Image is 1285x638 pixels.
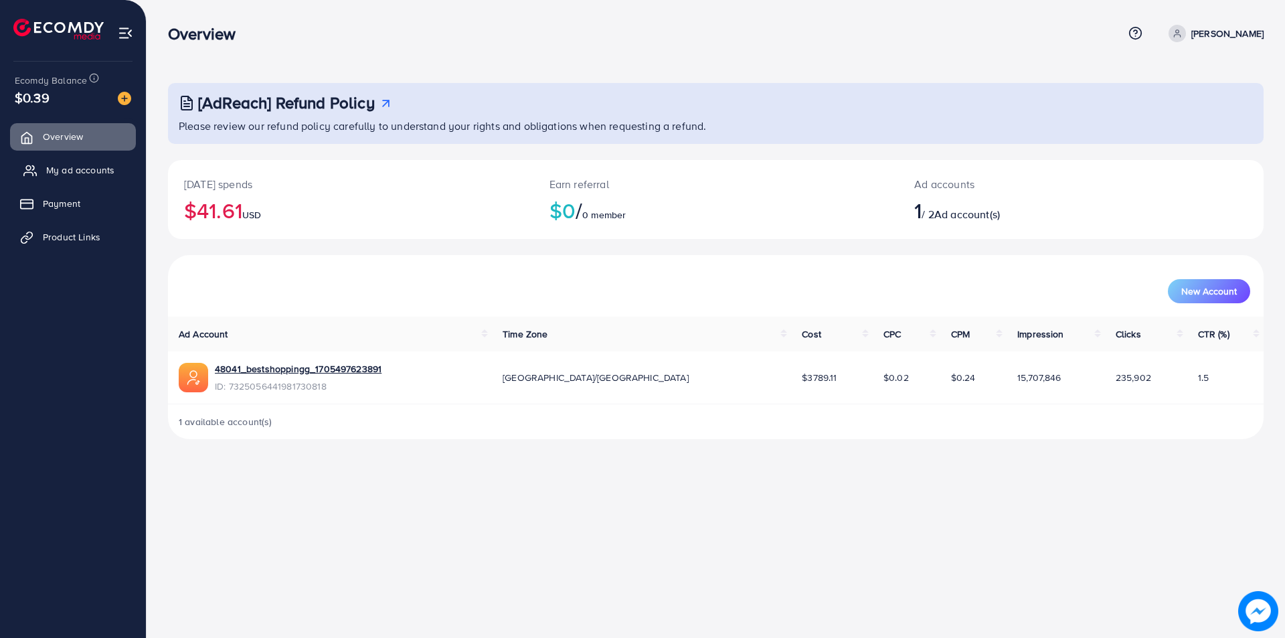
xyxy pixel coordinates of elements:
[802,371,837,384] span: $3789.11
[10,123,136,150] a: Overview
[10,157,136,183] a: My ad accounts
[15,74,87,87] span: Ecomdy Balance
[503,371,689,384] span: [GEOGRAPHIC_DATA]/[GEOGRAPHIC_DATA]
[215,362,381,376] a: 48041_bestshoppingg_1705497623891
[914,195,922,226] span: 1
[914,197,1156,223] h2: / 2
[118,92,131,105] img: image
[1163,25,1264,42] a: [PERSON_NAME]
[168,24,246,44] h3: Overview
[46,163,114,177] span: My ad accounts
[1017,371,1061,384] span: 15,707,846
[118,25,133,41] img: menu
[934,207,1000,222] span: Ad account(s)
[43,130,83,143] span: Overview
[1168,279,1250,303] button: New Account
[951,327,970,341] span: CPM
[10,190,136,217] a: Payment
[215,380,381,393] span: ID: 7325056441981730818
[883,371,909,384] span: $0.02
[576,195,582,226] span: /
[179,363,208,392] img: ic-ads-acc.e4c84228.svg
[198,93,375,112] h3: [AdReach] Refund Policy
[242,208,261,222] span: USD
[10,224,136,250] a: Product Links
[883,327,901,341] span: CPC
[802,327,821,341] span: Cost
[1116,371,1151,384] span: 235,902
[15,88,50,107] span: $0.39
[179,415,272,428] span: 1 available account(s)
[914,176,1156,192] p: Ad accounts
[549,197,883,223] h2: $0
[13,19,104,39] img: logo
[951,371,976,384] span: $0.24
[549,176,883,192] p: Earn referral
[184,176,517,192] p: [DATE] spends
[1181,287,1237,296] span: New Account
[1191,25,1264,42] p: [PERSON_NAME]
[1116,327,1141,341] span: Clicks
[1017,327,1064,341] span: Impression
[503,327,547,341] span: Time Zone
[184,197,517,223] h2: $41.61
[582,208,626,222] span: 0 member
[43,197,80,210] span: Payment
[1198,371,1209,384] span: 1.5
[1198,327,1229,341] span: CTR (%)
[179,118,1256,134] p: Please review our refund policy carefully to understand your rights and obligations when requesti...
[179,327,228,341] span: Ad Account
[1238,591,1278,631] img: image
[43,230,100,244] span: Product Links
